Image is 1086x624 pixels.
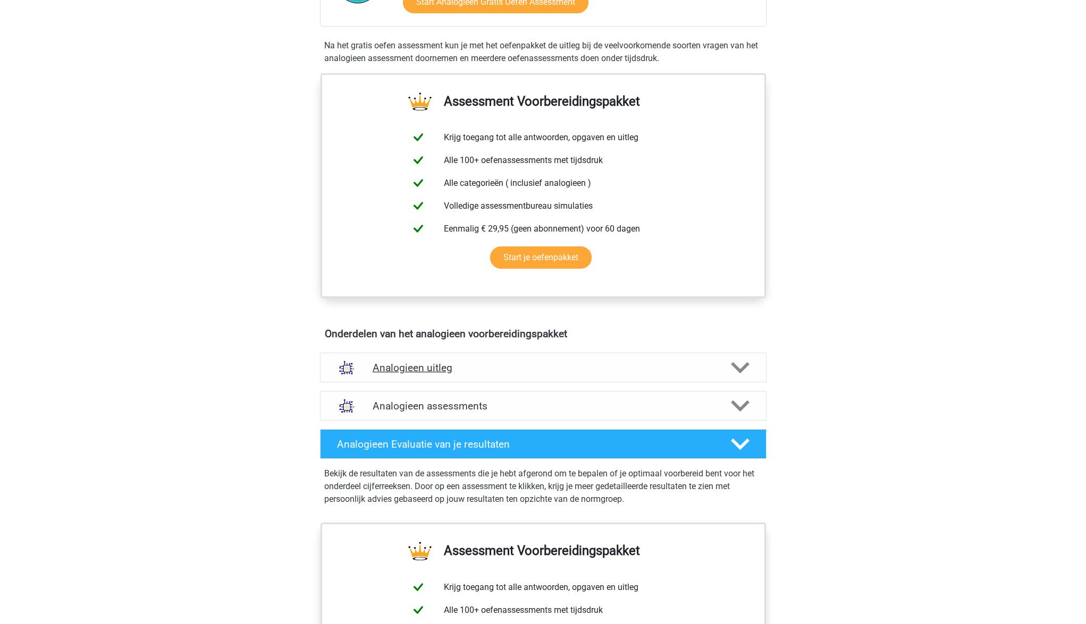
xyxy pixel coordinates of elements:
[490,246,592,269] a: Start je oefenpakket
[337,438,714,450] h4: Analogieen Evaluatie van je resultaten
[325,328,762,340] h4: Onderdelen van het analogieen voorbereidingspakket
[316,391,771,421] a: assessments Analogieen assessments
[333,354,360,381] img: analogieen uitleg
[320,39,767,65] div: Na het gratis oefen assessment kun je met het oefenpakket de uitleg bij de veelvoorkomende soorte...
[324,467,762,506] p: Bekijk de resultaten van de assessments die je hebt afgerond om te bepalen of je optimaal voorber...
[316,429,771,459] a: Analogieen Evaluatie van je resultaten
[316,353,771,382] a: uitleg Analogieen uitleg
[333,392,360,420] img: analogieen assessments
[373,400,714,412] h4: Analogieen assessments
[373,362,714,374] h4: Analogieen uitleg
